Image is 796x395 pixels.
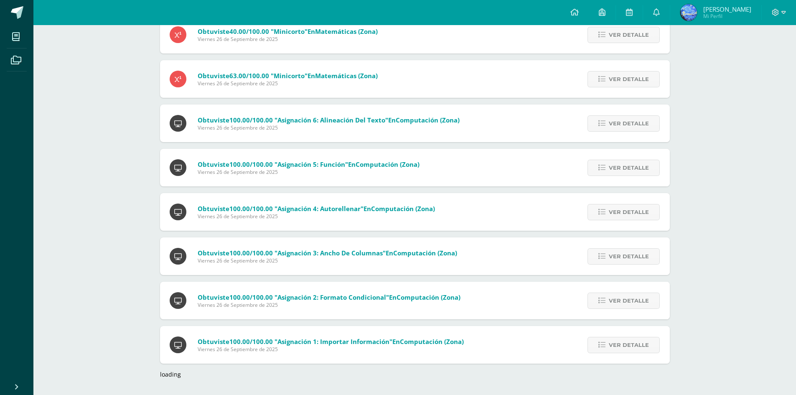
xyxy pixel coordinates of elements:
span: Mi Perfil [703,13,751,20]
span: "Asignación 3: Ancho de columnas" [275,249,386,257]
span: 100.00/100.00 [229,160,273,168]
span: 100.00/100.00 [229,249,273,257]
span: "Asignación 1: Importar información" [275,337,392,346]
span: Obtuviste en [198,116,460,124]
span: Ver detalle [609,160,649,176]
span: Viernes 26 de Septiembre de 2025 [198,301,460,308]
span: Ver detalle [609,116,649,131]
span: Computación (Zona) [397,293,460,301]
span: Ver detalle [609,337,649,353]
span: Computación (Zona) [393,249,457,257]
span: Ver detalle [609,249,649,264]
span: Viernes 26 de Septiembre de 2025 [198,168,420,176]
span: "Asignación 5: Función" [275,160,348,168]
span: "Asignación 4: Autorellenar" [275,204,364,213]
span: Obtuviste en [198,337,464,346]
span: Ver detalle [609,293,649,308]
span: [PERSON_NAME] [703,5,751,13]
span: Matemáticas (Zona) [315,27,378,36]
span: Viernes 26 de Septiembre de 2025 [198,124,460,131]
span: Viernes 26 de Septiembre de 2025 [198,80,378,87]
span: Obtuviste en [198,204,435,213]
span: 100.00/100.00 [229,293,273,301]
span: "Asignación 6: Alineación del texto" [275,116,388,124]
span: Viernes 26 de Septiembre de 2025 [198,213,435,220]
span: 40.00/100.00 [229,27,269,36]
span: Ver detalle [609,71,649,87]
span: Viernes 26 de Septiembre de 2025 [198,36,378,43]
span: "Asignación 2: Formato condicional" [275,293,389,301]
span: Computación (Zona) [396,116,460,124]
span: 100.00/100.00 [229,116,273,124]
img: 499db3e0ff4673b17387711684ae4e5c.png [680,4,697,21]
span: Obtuviste en [198,249,457,257]
span: 100.00/100.00 [229,337,273,346]
div: loading [160,370,670,378]
span: 100.00/100.00 [229,204,273,213]
span: "Minicorto" [271,71,308,80]
span: Obtuviste en [198,27,378,36]
span: Obtuviste en [198,160,420,168]
span: Computación (Zona) [371,204,435,213]
span: Obtuviste en [198,293,460,301]
span: Viernes 26 de Septiembre de 2025 [198,346,464,353]
span: Ver detalle [609,27,649,43]
span: "Minicorto" [271,27,308,36]
span: Viernes 26 de Septiembre de 2025 [198,257,457,264]
span: Computación (Zona) [400,337,464,346]
span: 63.00/100.00 [229,71,269,80]
span: Obtuviste en [198,71,378,80]
span: Computación (Zona) [356,160,420,168]
span: Ver detalle [609,204,649,220]
span: Matemáticas (Zona) [315,71,378,80]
